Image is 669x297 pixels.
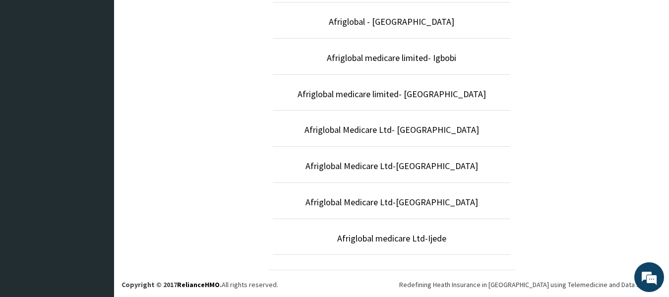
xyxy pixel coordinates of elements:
[298,88,486,100] a: Afriglobal medicare limited- [GEOGRAPHIC_DATA]
[399,280,662,290] div: Redefining Heath Insurance in [GEOGRAPHIC_DATA] using Telemedicine and Data Science!
[305,160,478,172] a: Afriglobal Medicare Ltd-[GEOGRAPHIC_DATA]
[304,124,479,135] a: Afriglobal Medicare Ltd- [GEOGRAPHIC_DATA]
[329,16,454,27] a: Afriglobal - [GEOGRAPHIC_DATA]
[177,280,220,289] a: RelianceHMO
[305,196,478,208] a: Afriglobal Medicare Ltd-[GEOGRAPHIC_DATA]
[327,52,456,63] a: Afriglobal medicare limited- Igbobi
[122,280,222,289] strong: Copyright © 2017 .
[337,233,446,244] a: Afriglobal medicare Ltd-Ijede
